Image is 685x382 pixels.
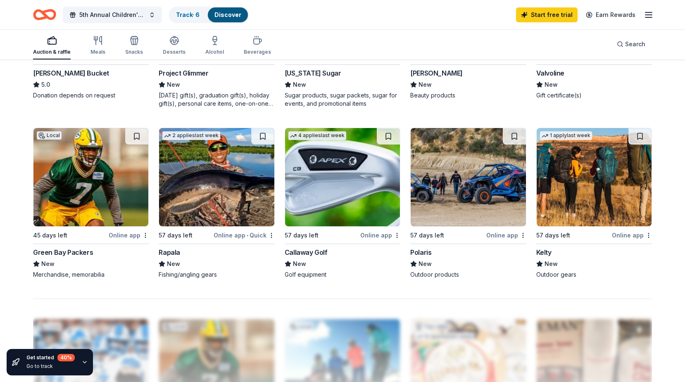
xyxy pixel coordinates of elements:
button: Snacks [125,32,143,59]
button: Desserts [163,32,186,59]
div: 57 days left [285,230,319,240]
a: Track· 6 [176,11,200,18]
span: • [247,232,248,239]
img: Image for Polaris [411,128,526,226]
a: Image for Kelty1 applylast week57 days leftOnline appKeltyNewOutdoor gears [536,128,652,279]
span: New [419,259,432,269]
button: Beverages [244,32,271,59]
span: New [419,80,432,90]
button: Meals [90,32,105,59]
button: Search [610,36,652,52]
div: Kelty [536,247,552,257]
div: Valvoline [536,68,564,78]
div: 57 days left [159,230,193,240]
a: Image for Green Bay PackersLocal45 days leftOnline appGreen Bay PackersNewMerchandise, memorabilia [33,128,149,279]
div: Online app [109,230,149,240]
div: 57 days left [410,230,444,240]
a: Earn Rewards [581,7,640,22]
span: New [545,80,558,90]
a: Start free trial [516,7,578,22]
a: Discover [214,11,241,18]
button: Alcohol [205,32,224,59]
div: Sugar products, sugar packets, sugar for events, and promotional items [285,91,400,108]
button: 5th Annual Children's Extravaganza [63,7,162,23]
div: Snacks [125,49,143,55]
img: Image for Kelty [537,128,652,226]
span: 5.0 [41,80,50,90]
div: Meals [90,49,105,55]
div: [PERSON_NAME] [410,68,463,78]
span: New [293,259,306,269]
div: Outdoor gears [536,270,652,279]
div: Beverages [244,49,271,55]
a: Home [33,5,56,24]
div: Auction & raffle [33,49,71,55]
div: Callaway Golf [285,247,328,257]
div: 57 days left [536,230,570,240]
div: Green Bay Packers [33,247,93,257]
div: Local [37,131,62,140]
span: New [167,259,180,269]
img: Image for Rapala [159,128,274,226]
span: New [293,80,306,90]
div: 45 days left [33,230,67,240]
a: Image for Callaway Golf4 applieslast week57 days leftOnline appCallaway GolfNewGolf equipment [285,128,400,279]
div: Fishing/angling gears [159,270,274,279]
div: Beauty products [410,91,526,100]
div: Rapala [159,247,180,257]
div: [US_STATE] Sugar [285,68,341,78]
button: Track· 6Discover [169,7,249,23]
div: [PERSON_NAME] Bucket [33,68,109,78]
div: Merchandise, memorabilia [33,270,149,279]
div: Donation depends on request [33,91,149,100]
div: [DATE] gift(s), graduation gift(s), holiday gift(s), personal care items, one-on-one career coach... [159,91,274,108]
div: 4 applies last week [288,131,346,140]
div: Golf equipment [285,270,400,279]
div: Alcohol [205,49,224,55]
div: Online app [612,230,652,240]
a: Image for Polaris57 days leftOnline appPolarisNewOutdoor products [410,128,526,279]
span: New [545,259,558,269]
div: Gift certificate(s) [536,91,652,100]
span: 5th Annual Children's Extravaganza [79,10,145,20]
div: Project Glimmer [159,68,208,78]
div: Outdoor products [410,270,526,279]
button: Auction & raffle [33,32,71,59]
div: Online app [486,230,526,240]
div: Online app Quick [214,230,275,240]
span: New [167,80,180,90]
div: 40 % [57,354,75,361]
img: Image for Green Bay Packers [33,128,148,226]
div: Polaris [410,247,431,257]
img: Image for Callaway Golf [285,128,400,226]
div: 2 applies last week [162,131,220,140]
span: Search [625,39,645,49]
div: Desserts [163,49,186,55]
a: Image for Rapala2 applieslast week57 days leftOnline app•QuickRapalaNewFishing/angling gears [159,128,274,279]
span: New [41,259,55,269]
div: Get started [26,354,75,361]
div: Go to track [26,363,75,370]
div: 1 apply last week [540,131,592,140]
div: Online app [360,230,400,240]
